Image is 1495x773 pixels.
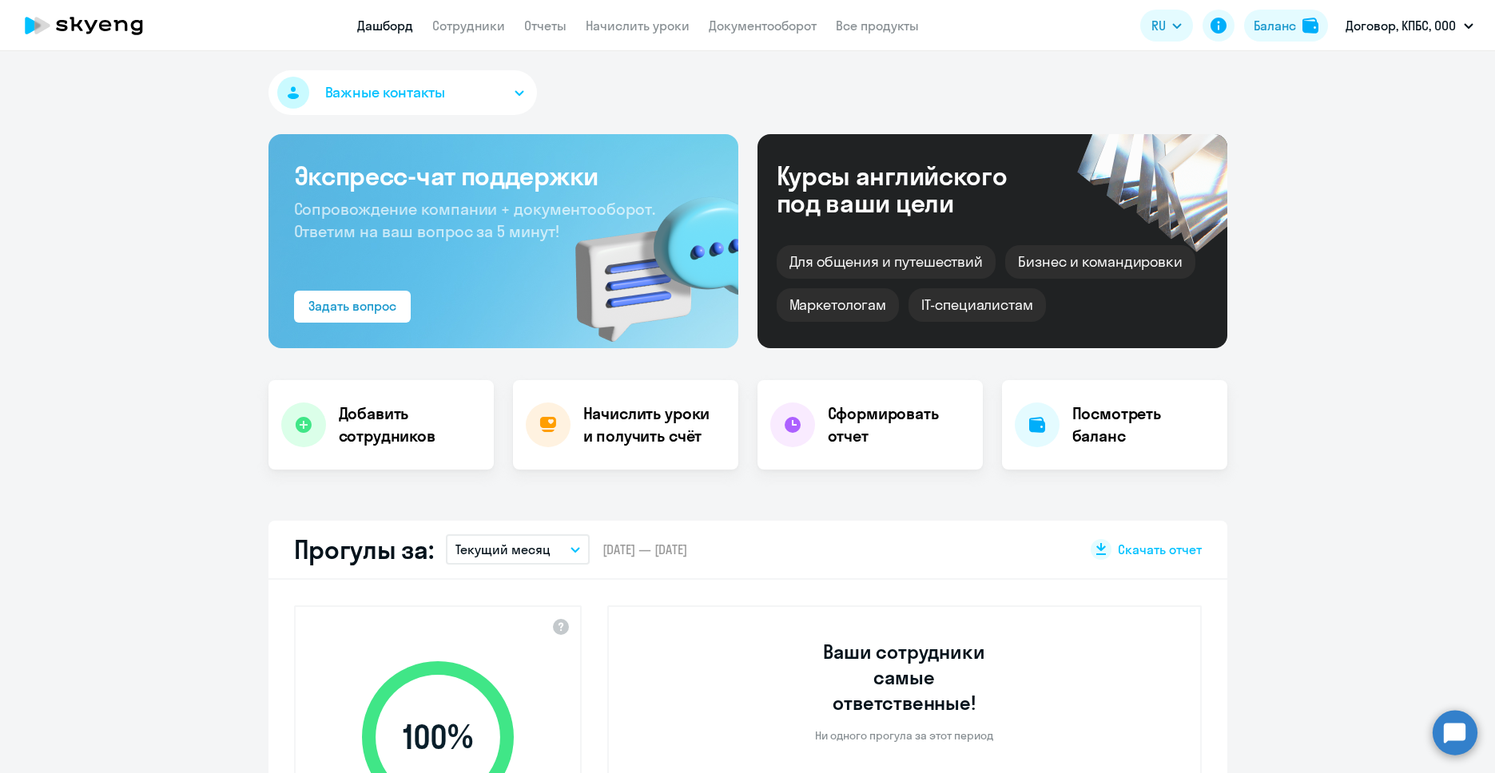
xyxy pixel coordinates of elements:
a: Дашборд [357,18,413,34]
div: Баланс [1254,16,1296,35]
h2: Прогулы за: [294,533,434,565]
a: Все продукты [836,18,919,34]
span: [DATE] — [DATE] [602,541,687,558]
span: 100 % [346,718,530,756]
span: RU [1151,16,1166,35]
a: Сотрудники [432,18,505,34]
div: Курсы английского под ваши цели [777,162,1050,216]
div: Бизнес и командировки [1005,245,1195,279]
button: Договор, КПБС, ООО [1338,6,1481,45]
h4: Добавить сотрудников [339,402,481,447]
p: Договор, КПБС, ООО [1346,16,1456,35]
h3: Ваши сотрудники самые ответственные! [801,639,1007,716]
div: IT-специалистам [909,288,1046,322]
h4: Посмотреть баланс [1072,402,1215,447]
a: Отчеты [524,18,567,34]
span: Важные контакты [325,82,445,103]
h4: Сформировать отчет [828,402,970,447]
span: Скачать отчет [1118,541,1202,558]
img: bg-img [552,168,738,348]
a: Начислить уроки [586,18,690,34]
img: balance [1302,18,1318,34]
div: Маркетологам [777,288,899,322]
div: Задать вопрос [308,296,396,315]
button: Задать вопрос [294,291,411,323]
p: Текущий месяц [455,540,551,559]
div: Для общения и путешествий [777,245,996,279]
p: Ни одного прогула за этот период [815,728,993,743]
button: RU [1140,10,1193,42]
h3: Экспресс-чат поддержки [294,160,713,192]
a: Документооборот [709,18,817,34]
button: Важные контакты [268,70,537,115]
h4: Начислить уроки и получить счёт [583,402,722,447]
span: Сопровождение компании + документооборот. Ответим на ваш вопрос за 5 минут! [294,199,655,241]
button: Балансbalance [1244,10,1328,42]
button: Текущий месяц [446,534,590,565]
